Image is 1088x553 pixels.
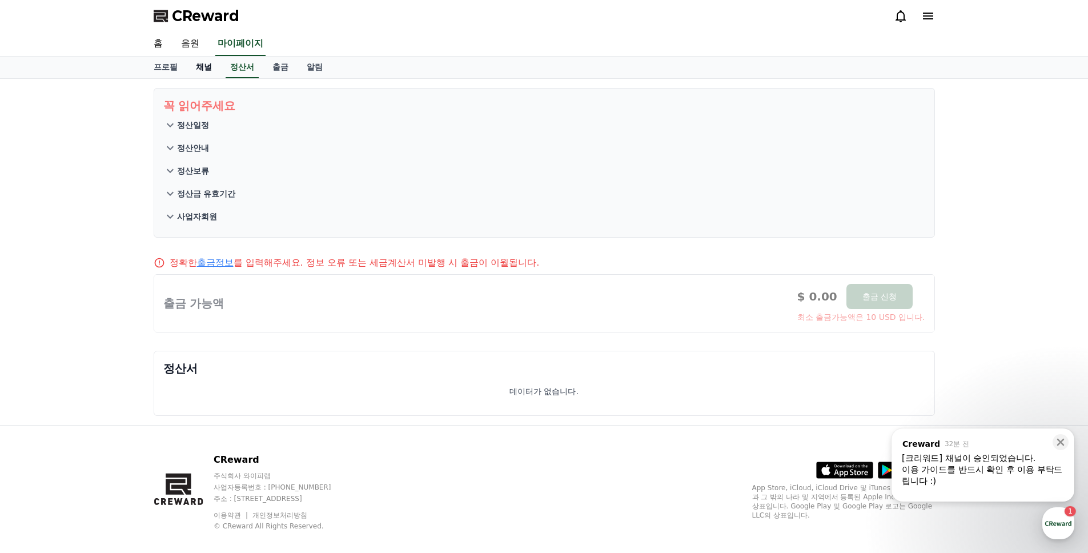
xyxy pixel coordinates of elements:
a: 알림 [298,57,332,78]
p: 사업자회원 [177,211,217,222]
p: © CReward All Rights Reserved. [214,522,353,531]
p: 사업자등록번호 : [PHONE_NUMBER] [214,483,353,492]
a: 1대화 [75,362,147,391]
span: 설정 [176,379,190,388]
a: 홈 [3,362,75,391]
span: 1 [116,362,120,371]
p: 주식회사 와이피랩 [214,471,353,480]
a: 홈 [144,32,172,56]
a: 채널 [187,57,221,78]
a: 마이페이지 [215,32,266,56]
a: 프로필 [144,57,187,78]
p: 꼭 읽어주세요 [163,98,925,114]
a: 개인정보처리방침 [252,511,307,519]
p: 데이터가 없습니다. [509,386,579,397]
p: 주소 : [STREET_ADDRESS] [214,494,353,503]
p: 정산서 [163,360,925,376]
a: 설정 [147,362,219,391]
span: CReward [172,7,239,25]
p: 정산일정 [177,119,209,131]
a: 출금 [263,57,298,78]
span: 대화 [105,380,118,389]
p: CReward [214,453,353,467]
p: 정산안내 [177,142,209,154]
button: 정산안내 [163,137,925,159]
button: 사업자회원 [163,205,925,228]
a: 정산서 [226,57,259,78]
p: 정산보류 [177,165,209,177]
button: 정산일정 [163,114,925,137]
span: 홈 [36,379,43,388]
p: App Store, iCloud, iCloud Drive 및 iTunes Store는 미국과 그 밖의 나라 및 지역에서 등록된 Apple Inc.의 서비스 상표입니다. Goo... [752,483,935,520]
p: 정산금 유효기간 [177,188,236,199]
a: CReward [154,7,239,25]
p: 정확한 를 입력해주세요. 정보 오류 또는 세금계산서 미발행 시 출금이 이월됩니다. [170,256,540,270]
a: 음원 [172,32,208,56]
button: 정산보류 [163,159,925,182]
a: 이용약관 [214,511,250,519]
a: 출금정보 [197,257,234,268]
button: 정산금 유효기간 [163,182,925,205]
